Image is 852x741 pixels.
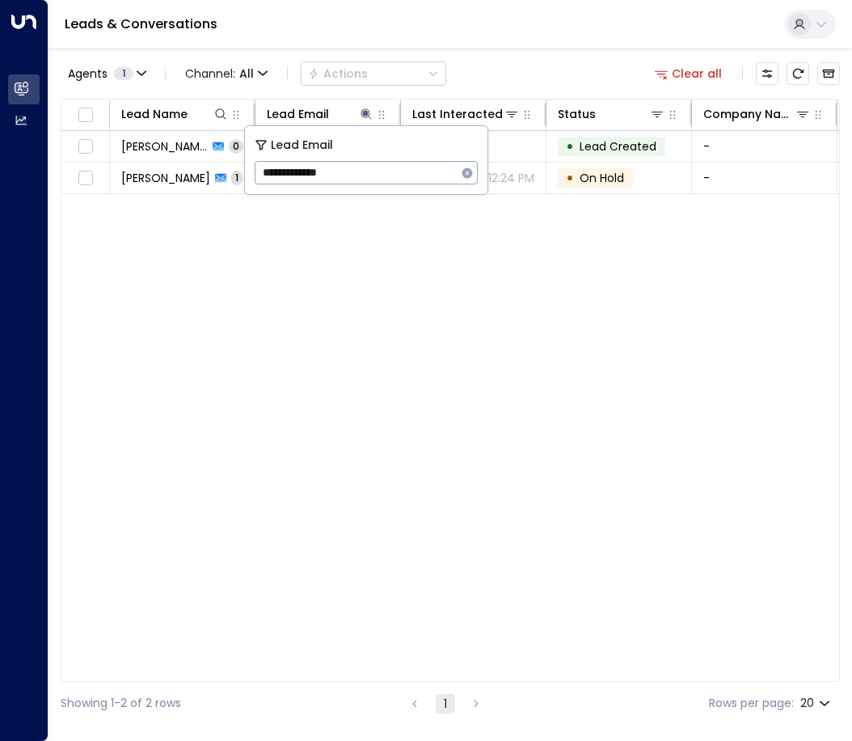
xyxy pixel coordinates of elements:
[412,104,520,124] div: Last Interacted
[703,104,795,124] div: Company Name
[817,62,840,85] button: Archived Leads
[488,170,534,186] p: 12:24 PM
[756,62,778,85] button: Customize
[692,163,837,193] td: -
[580,170,624,186] span: On Hold
[692,131,837,162] td: -
[301,61,446,86] div: Button group with a nested menu
[404,693,487,713] nav: pagination navigation
[114,67,133,80] span: 1
[68,68,108,79] span: Agents
[121,104,229,124] div: Lead Name
[648,62,729,85] button: Clear all
[558,104,596,124] div: Status
[580,138,656,155] span: Lead Created
[179,62,274,85] button: Channel:All
[800,692,833,715] div: 20
[566,164,574,192] div: •
[61,695,181,712] div: Showing 1-2 of 2 rows
[301,61,446,86] button: Actions
[703,104,811,124] div: Company Name
[61,62,152,85] button: Agents1
[239,67,254,80] span: All
[558,104,665,124] div: Status
[75,105,95,125] span: Toggle select all
[308,66,368,81] div: Actions
[271,136,333,155] span: Lead Email
[267,104,329,124] div: Lead Email
[121,170,210,186] span: John Doe
[229,139,243,153] span: 0
[121,138,208,155] span: John Doe
[436,694,455,713] button: page 1
[787,62,809,85] span: Refresh
[75,137,95,157] span: Toggle select row
[65,15,217,33] a: Leads & Conversations
[231,171,243,184] span: 1
[566,133,574,160] div: •
[267,104,374,124] div: Lead Email
[121,104,188,124] div: Lead Name
[412,104,503,124] div: Last Interacted
[75,168,95,188] span: Toggle select row
[709,695,794,712] label: Rows per page:
[179,62,274,85] span: Channel:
